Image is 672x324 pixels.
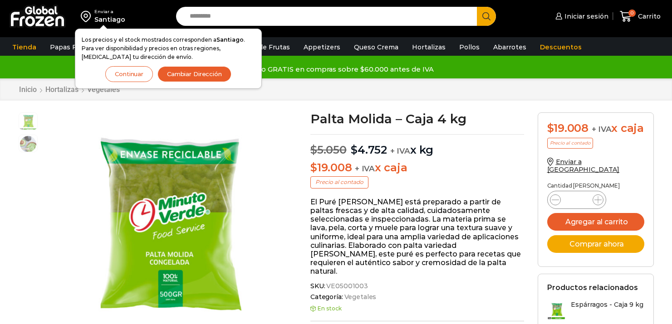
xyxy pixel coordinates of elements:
[45,39,96,56] a: Papas Fritas
[547,138,593,149] p: Precio al contado
[310,143,347,156] bdi: 5.050
[81,9,94,24] img: address-field-icon.svg
[636,12,661,21] span: Carrito
[618,6,663,27] a: 0 Carrito
[547,183,644,189] p: Cantidad [PERSON_NAME]
[592,125,612,134] span: + IVA
[8,39,41,56] a: Tienda
[310,112,524,125] h1: Palta Molida – Caja 4 kg
[19,135,37,153] span: palta-molida
[568,193,585,206] input: Product quantity
[45,85,79,94] a: Hortalizas
[310,305,524,312] p: En stock
[547,121,554,135] span: $
[87,85,120,94] a: Vegetales
[310,282,524,290] span: SKU:
[547,235,644,253] button: Comprar ahora
[310,176,368,188] p: Precio al contado
[343,293,377,301] a: Vegetales
[157,66,231,82] button: Cambiar Dirección
[547,121,589,135] bdi: 19.008
[355,164,375,173] span: + IVA
[351,143,387,156] bdi: 4.752
[94,15,125,24] div: Santiago
[571,301,643,309] h3: Espárragos - Caja 9 kg
[94,9,125,15] div: Enviar a
[310,134,524,157] p: x kg
[310,161,317,174] span: $
[325,282,368,290] span: VE05001003
[390,146,410,155] span: + IVA
[19,113,37,131] span: palta-molida
[19,85,37,94] a: Inicio
[299,39,345,56] a: Appetizers
[19,85,120,94] nav: Breadcrumb
[547,158,620,174] a: Enviar a [GEOGRAPHIC_DATA]
[535,39,586,56] a: Descuentos
[562,12,608,21] span: Iniciar sesión
[547,283,638,292] h2: Productos relacionados
[216,36,244,43] strong: Santiago
[547,301,643,320] a: Espárragos - Caja 9 kg
[82,35,255,62] p: Los precios y el stock mostrados corresponden a . Para ver disponibilidad y precios en otras regi...
[233,39,294,56] a: Pulpa de Frutas
[407,39,450,56] a: Hortalizas
[547,213,644,231] button: Agregar al carrito
[547,122,644,135] div: x caja
[310,161,524,174] p: x caja
[310,198,524,276] p: El Puré [PERSON_NAME] está preparado a partir de paltas frescas y de alta calidad, cuidadosamente...
[310,143,317,156] span: $
[351,143,358,156] span: $
[553,7,608,25] a: Iniciar sesión
[628,10,636,17] span: 0
[310,161,352,174] bdi: 19.008
[105,66,153,82] button: Continuar
[477,7,496,26] button: Search button
[455,39,484,56] a: Pollos
[310,293,524,301] span: Categoría:
[349,39,403,56] a: Queso Crema
[489,39,531,56] a: Abarrotes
